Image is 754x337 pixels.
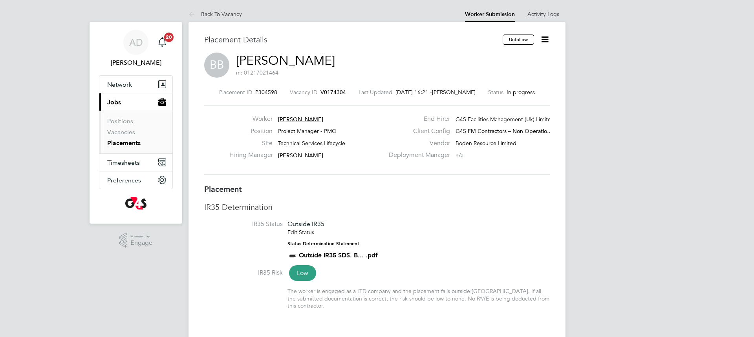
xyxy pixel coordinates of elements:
[229,139,273,148] label: Site
[107,139,141,147] a: Placements
[229,127,273,135] label: Position
[154,30,170,55] a: 20
[384,115,450,123] label: End Hirer
[125,197,146,209] img: g4s-logo-retina.png
[107,117,133,125] a: Positions
[359,89,392,96] label: Last Updated
[278,152,323,159] span: [PERSON_NAME]
[289,265,316,281] span: Low
[456,152,463,159] span: n/a
[130,233,152,240] span: Powered by
[99,58,173,67] span: Adam Doohan
[320,89,346,96] span: V0174304
[384,127,450,135] label: Client Config
[204,184,242,194] b: Placement
[204,53,229,78] span: BB
[507,89,535,96] span: In progress
[219,89,252,96] label: Placement ID
[107,128,135,136] a: Vacancies
[299,251,378,259] a: Outside IR35 SDS. B... .pdf
[465,11,515,18] a: Worker Submission
[456,116,555,123] span: G4S Facilities Management (Uk) Limited
[130,240,152,246] span: Engage
[129,37,143,47] span: AD
[99,93,172,111] button: Jobs
[290,89,317,96] label: Vacancy ID
[107,159,140,166] span: Timesheets
[278,140,345,147] span: Technical Services Lifecycle
[99,76,172,93] button: Network
[432,89,476,96] span: [PERSON_NAME]
[204,35,497,45] h3: Placement Details
[255,89,277,96] span: P304598
[107,177,141,184] span: Preferences
[99,197,173,209] a: Go to home page
[287,229,314,236] a: Edit Status
[384,139,450,148] label: Vendor
[278,116,323,123] span: [PERSON_NAME]
[527,11,559,18] a: Activity Logs
[99,30,173,67] a: AD[PERSON_NAME]
[456,140,516,147] span: Boden Resource Limited
[204,220,283,228] label: IR35 Status
[488,89,503,96] label: Status
[287,288,550,309] div: The worker is engaged as a LTD company and the placement falls outside [GEOGRAPHIC_DATA]. If all ...
[503,35,534,45] button: Unfollow
[99,171,172,189] button: Preferences
[278,128,337,135] span: Project Manager - PMO
[384,151,450,159] label: Deployment Manager
[119,233,153,248] a: Powered byEngage
[204,202,550,212] h3: IR35 Determination
[107,81,132,88] span: Network
[99,154,172,171] button: Timesheets
[99,111,172,153] div: Jobs
[107,98,121,106] span: Jobs
[204,269,283,277] label: IR35 Risk
[90,22,182,224] nav: Main navigation
[456,128,553,135] span: G4S FM Contractors – Non Operatio…
[395,89,432,96] span: [DATE] 16:21 -
[287,241,359,246] strong: Status Determination Statement
[188,11,242,18] a: Back To Vacancy
[229,115,273,123] label: Worker
[236,69,278,76] span: m: 01217021464
[229,151,273,159] label: Hiring Manager
[287,220,324,228] span: Outside IR35
[164,33,174,42] span: 20
[236,53,335,68] a: [PERSON_NAME]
